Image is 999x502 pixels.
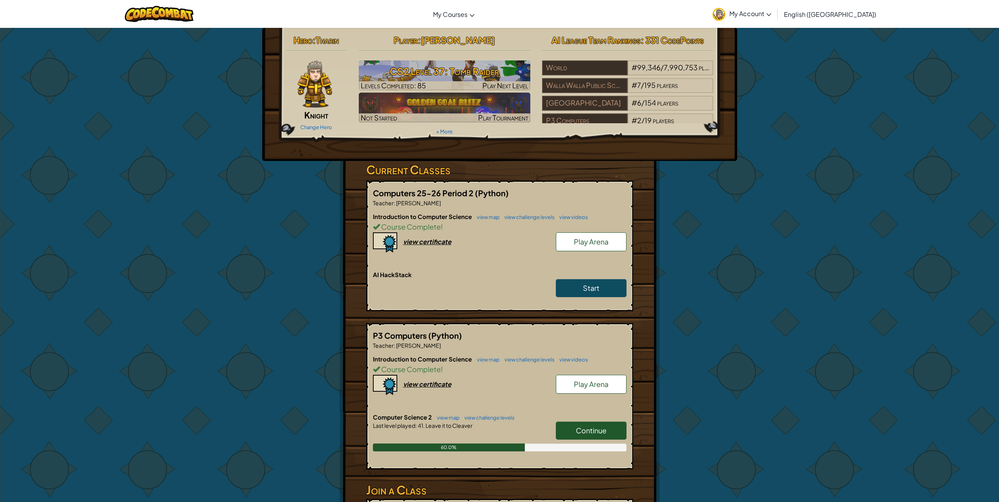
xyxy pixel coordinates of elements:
[403,237,451,246] div: view certificate
[304,110,328,120] span: Knight
[637,63,661,72] span: 99,346
[645,116,652,125] span: 19
[637,98,641,107] span: 6
[359,93,530,122] a: Not StartedPlay Tournament
[415,422,417,429] span: :
[473,356,500,363] a: view map
[583,283,599,292] span: Start
[542,113,628,128] div: P3 Computers
[394,342,395,349] span: :
[657,80,678,89] span: players
[699,63,720,72] span: players
[359,93,530,122] img: Golden Goal
[373,271,412,278] span: AI HackStack
[395,199,441,206] span: [PERSON_NAME]
[555,214,588,220] a: view videos
[552,35,641,46] span: AI League Team Rankings
[433,10,468,18] span: My Courses
[473,214,500,220] a: view map
[576,426,606,435] span: Continue
[366,481,633,499] h3: Join a Class
[784,10,876,18] span: English ([GEOGRAPHIC_DATA])
[373,330,428,340] span: P3 Computers
[542,78,628,93] div: Walla Walla Public Schools
[632,98,637,107] span: #
[361,81,426,90] span: Levels Completed: 85
[641,116,645,125] span: /
[421,35,495,46] span: [PERSON_NAME]
[542,96,628,111] div: [GEOGRAPHIC_DATA]
[373,188,475,198] span: Computers 25-26 Period 2
[441,365,443,374] span: !
[436,128,453,135] a: + More
[394,199,395,206] span: :
[500,214,555,220] a: view challenge levels
[294,35,312,46] span: Hero
[380,222,441,231] span: Course Complete
[482,81,528,90] span: Play Next Level
[641,35,704,46] span: : 331 CodePoints
[664,63,698,72] span: 7,990,753
[125,6,194,22] img: CodeCombat logo
[366,161,633,179] h3: Current Classes
[373,199,394,206] span: Teacher
[637,116,641,125] span: 2
[417,422,425,429] span: 41.
[441,222,443,231] span: !
[373,237,451,246] a: view certificate
[425,422,473,429] span: Leave it to Cleaver
[312,35,316,46] span: :
[478,113,528,122] span: Play Tournament
[373,375,397,395] img: certificate-icon.png
[574,380,608,389] span: Play Arena
[403,380,451,388] div: view certificate
[645,98,656,107] span: 154
[542,68,714,77] a: World#99,346/7,990,753players
[556,279,626,297] a: Start
[632,80,637,89] span: #
[542,86,714,95] a: Walla Walla Public Schools#7/195players
[394,35,418,46] span: Player
[373,342,394,349] span: Teacher
[298,60,332,108] img: knight-pose.png
[632,63,637,72] span: #
[542,121,714,130] a: P3 Computers#2/19players
[632,116,637,125] span: #
[433,414,460,421] a: view map
[429,4,478,25] a: My Courses
[373,355,473,363] span: Introduction to Computer Science
[641,80,644,89] span: /
[555,356,588,363] a: view videos
[373,213,473,220] span: Introduction to Computer Science
[780,4,880,25] a: English ([GEOGRAPHIC_DATA])
[359,60,530,90] a: Play Next Level
[460,414,515,421] a: view challenge levels
[373,422,415,429] span: Last level played
[500,356,555,363] a: view challenge levels
[373,444,525,451] div: 60.0%
[641,98,645,107] span: /
[428,330,462,340] span: (Python)
[542,103,714,112] a: [GEOGRAPHIC_DATA]#6/154players
[729,9,771,18] span: My Account
[475,188,509,198] span: (Python)
[542,60,628,75] div: World
[418,35,421,46] span: :
[373,380,451,388] a: view certificate
[380,365,441,374] span: Course Complete
[373,413,433,421] span: Computer Science 2
[653,116,674,125] span: players
[712,8,725,21] img: avatar
[373,232,397,253] img: certificate-icon.png
[637,80,641,89] span: 7
[661,63,664,72] span: /
[359,62,530,80] h3: CS2 Level 37: Tomb Raider
[395,342,441,349] span: [PERSON_NAME]
[359,60,530,90] img: CS2 Level 37: Tomb Raider
[361,113,397,122] span: Not Started
[574,237,608,246] span: Play Arena
[316,35,339,46] span: Tharin
[657,98,678,107] span: players
[709,2,775,26] a: My Account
